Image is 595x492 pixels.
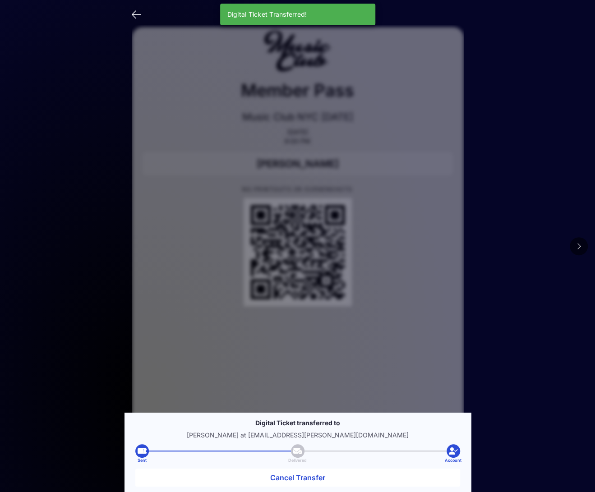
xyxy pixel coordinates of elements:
[135,469,460,487] button: Cancel Transfer
[445,458,461,463] span: Account
[143,77,453,103] p: Member Pass
[143,186,453,193] p: NO PRINTOUTS OR SCREENSHOTS
[143,110,453,123] p: Music Club NYC [DATE]
[244,198,352,306] div: QR Code
[220,4,375,25] div: Digital Ticket Transferred!
[288,458,307,463] span: Delivered
[143,138,453,145] p: 6:00 PM
[138,458,147,463] span: Sent
[143,152,453,175] div: [PERSON_NAME]
[135,432,460,439] p: [PERSON_NAME] at [EMAIL_ADDRESS][PERSON_NAME][DOMAIN_NAME]
[143,129,453,136] p: [DATE]
[135,418,460,428] p: Digital Ticket transferred to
